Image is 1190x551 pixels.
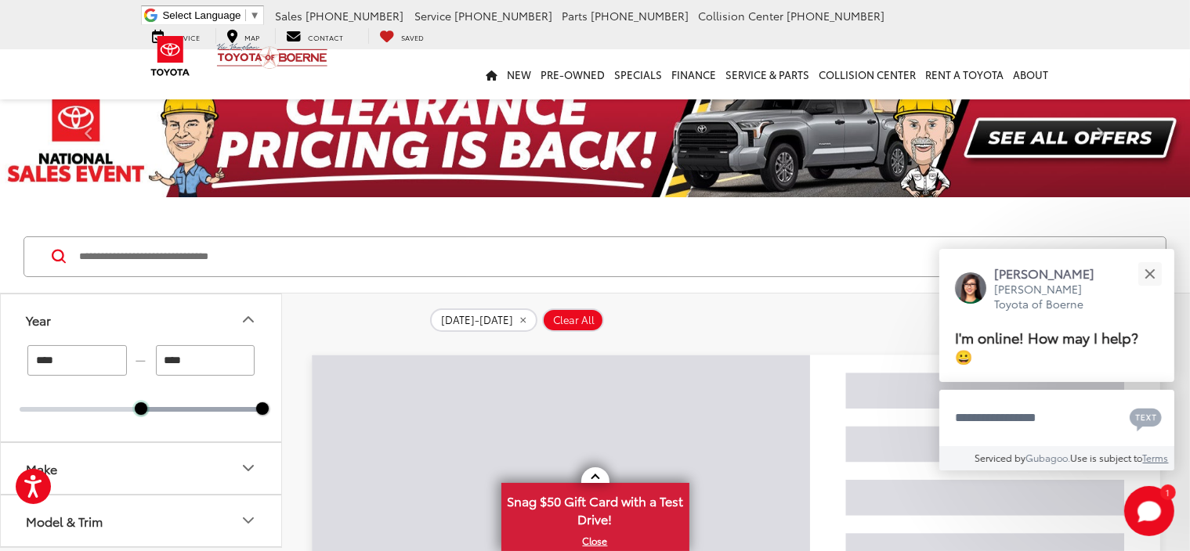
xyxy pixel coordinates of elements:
[454,8,552,23] span: [PHONE_NUMBER]
[239,310,258,329] div: Year
[1,294,283,345] button: YearYear
[1026,451,1071,464] a: Gubagoo.
[1124,486,1174,536] svg: Start Chat
[441,314,513,326] span: [DATE]-[DATE]
[414,8,451,23] span: Service
[667,49,722,99] a: Finance
[815,49,921,99] a: Collision Center
[698,8,783,23] span: Collision Center
[975,451,1026,464] span: Serviced by
[542,308,604,332] button: Clear All
[503,484,688,532] span: Snag $50 Gift Card with a Test Drive!
[245,9,246,21] span: ​
[1133,257,1166,290] button: Close
[430,308,537,332] button: remove 2025-2026
[994,265,1110,282] p: [PERSON_NAME]
[402,32,425,42] span: Saved
[132,354,151,367] span: —
[163,9,241,21] span: Select Language
[368,28,436,44] a: My Saved Vehicles
[141,28,212,44] a: Service
[26,312,51,327] div: Year
[26,461,57,476] div: Make
[78,238,1068,275] input: Search by Make, Model, or Keyword
[1130,406,1162,431] svg: Text
[215,28,272,44] a: Map
[939,249,1174,470] div: Close[PERSON_NAME][PERSON_NAME] Toyota of BoerneI'm online! How may I help? 😀Type your messageCha...
[1,443,283,494] button: MakeMake
[921,49,1009,99] a: Rent a Toyota
[553,314,595,326] span: Clear All
[156,345,255,376] input: maximum
[163,9,260,21] a: Select Language​
[503,49,537,99] a: New
[537,49,610,99] a: Pre-Owned
[722,49,815,99] a: Service & Parts: Opens in a new tab
[994,282,1110,312] p: [PERSON_NAME] Toyota of Boerne
[306,8,403,23] span: [PHONE_NUMBER]
[1,495,283,546] button: Model & TrimModel & Trim
[26,513,103,528] div: Model & Trim
[275,8,302,23] span: Sales
[1166,488,1170,495] span: 1
[250,9,260,21] span: ▼
[27,345,127,376] input: minimum
[482,49,503,99] a: Home
[1068,237,1139,276] button: Search
[787,8,884,23] span: [PHONE_NUMBER]
[216,42,328,70] img: Vic Vaughan Toyota of Boerne
[562,8,588,23] span: Parts
[239,511,258,530] div: Model & Trim
[955,326,1138,366] span: I'm online! How may I help? 😀
[1143,451,1169,464] a: Terms
[275,28,356,44] a: Contact
[141,31,200,81] img: Toyota
[1009,49,1054,99] a: About
[239,459,258,477] div: Make
[1071,451,1143,464] span: Use is subject to
[1124,486,1174,536] button: Toggle Chat Window
[610,49,667,99] a: Specials
[939,390,1174,446] textarea: Type your message
[1125,400,1166,435] button: Chat with SMS
[591,8,689,23] span: [PHONE_NUMBER]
